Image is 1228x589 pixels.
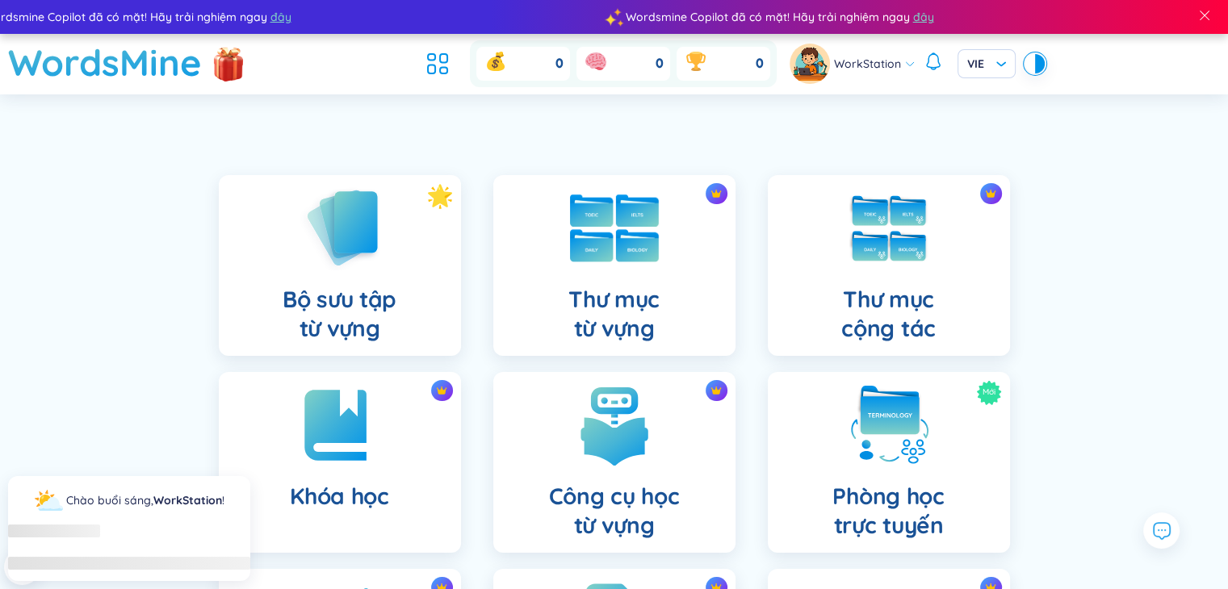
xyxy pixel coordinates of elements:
img: flashSalesIcon.a7f4f837.png [212,39,245,87]
a: crown iconThư mụctừ vựng [477,175,752,356]
h4: Thư mục từ vựng [568,285,660,343]
h4: Bộ sưu tập từ vựng [283,285,396,343]
a: avatar [790,44,834,84]
img: crown icon [710,188,722,199]
h4: Thư mục cộng tác [841,285,936,343]
h4: Phòng học trực tuyến [832,482,944,540]
a: crown iconKhóa học [203,372,477,553]
h4: Công cụ học từ vựng [549,482,680,540]
img: crown icon [436,385,447,396]
a: MớiPhòng họctrực tuyến [752,372,1026,553]
span: VIE [967,56,1006,72]
div: ! [66,491,224,509]
img: avatar [790,44,830,84]
span: đây [909,8,930,26]
a: Bộ sưu tậptừ vựng [203,175,477,356]
span: WorkStation [834,55,901,73]
h4: Khóa học [290,482,389,511]
img: crown icon [710,385,722,396]
span: Chào buổi sáng , [66,493,153,508]
a: WordsMine [8,34,202,91]
span: đây [266,8,287,26]
a: WorkStation [153,493,222,508]
span: 0 [656,55,664,73]
a: crown iconThư mụccộng tác [752,175,1026,356]
span: Mới [983,380,995,405]
img: crown icon [985,188,996,199]
span: 0 [756,55,764,73]
a: crown iconCông cụ họctừ vựng [477,372,752,553]
span: 0 [555,55,564,73]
